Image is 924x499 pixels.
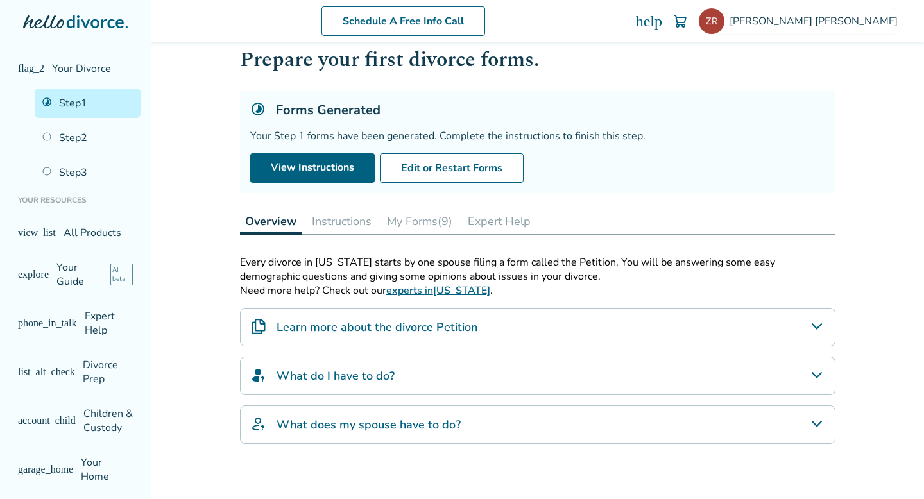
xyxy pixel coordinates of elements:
span: Your Divorce [52,62,111,76]
button: Edit or Restart Forms [380,153,524,183]
h4: Learn more about the divorce Petition [277,319,477,335]
button: Instructions [307,208,377,234]
span: [PERSON_NAME] [PERSON_NAME] [730,14,903,28]
button: Expert Help [463,208,536,234]
span: phone_in_talk [18,318,77,328]
p: Every divorce in [US_STATE] starts by one spouse filing a form called the Petition. You will be a... [240,255,835,283]
a: account_childChildren & Custody [10,399,141,443]
div: Your Step 1 forms have been generated. Complete the instructions to finish this step. [250,129,825,143]
iframe: Chat Widget [860,437,924,499]
a: phone_in_talkExpert Help [10,301,141,345]
a: Step2 [35,123,141,153]
h4: What does my spouse have to do? [277,416,461,433]
a: help [636,13,662,29]
span: garage_home [18,464,73,475]
a: exploreYour GuideAI beta [10,253,141,296]
a: Step3 [35,158,141,187]
span: explore [18,269,49,280]
img: What do I have to do? [251,368,266,383]
span: flag_2 [18,63,44,74]
h4: What do I have to do? [277,368,395,384]
span: account_child [18,416,76,426]
li: Your Resources [10,187,141,213]
span: list_alt_check [18,367,75,377]
img: Learn more about the divorce Petition [251,319,266,334]
div: What does my spouse have to do? [240,405,835,444]
a: Schedule A Free Info Call [321,6,485,36]
a: view_listAll Products [10,218,141,248]
span: view_list [18,228,56,238]
div: Learn more about the divorce Petition [240,308,835,346]
p: Need more help? Check out our . [240,283,835,298]
a: View Instructions [250,153,375,183]
h5: Forms Generated [276,101,381,119]
span: AI beta [110,264,133,285]
a: garage_homeYour Home [10,448,141,491]
a: list_alt_checkDivorce Prep [10,350,141,394]
a: Step1 [35,89,141,118]
img: Cart [672,13,688,29]
a: flag_2Your Divorce [10,54,141,83]
img: zrhee@yahoo.com [699,8,724,34]
div: What do I have to do? [240,357,835,395]
img: What does my spouse have to do? [251,416,266,432]
button: Overview [240,208,302,235]
a: experts in[US_STATE] [386,283,490,298]
button: My Forms(9) [382,208,458,234]
h1: Prepare your first divorce forms. [240,44,835,76]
